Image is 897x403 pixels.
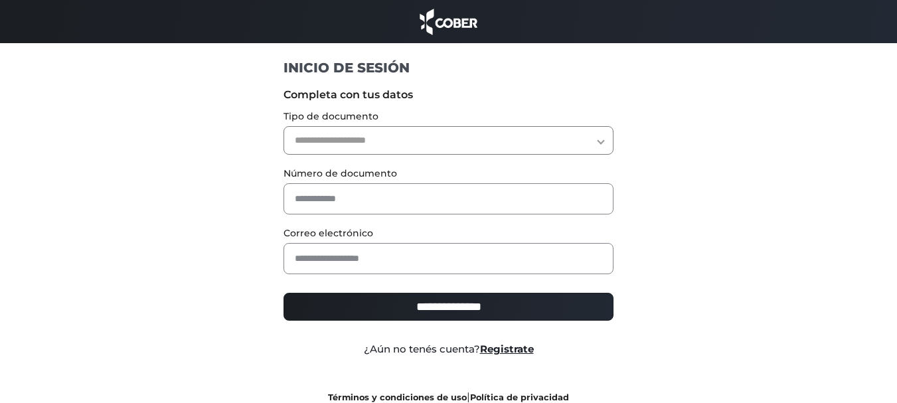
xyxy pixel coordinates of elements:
[284,226,613,240] label: Correo electrónico
[284,59,613,76] h1: INICIO DE SESIÓN
[284,87,613,103] label: Completa con tus datos
[284,167,613,181] label: Número de documento
[274,342,623,357] div: ¿Aún no tenés cuenta?
[480,343,534,355] a: Registrate
[328,392,467,402] a: Términos y condiciones de uso
[416,7,481,37] img: cober_marca.png
[284,110,613,123] label: Tipo de documento
[470,392,569,402] a: Política de privacidad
